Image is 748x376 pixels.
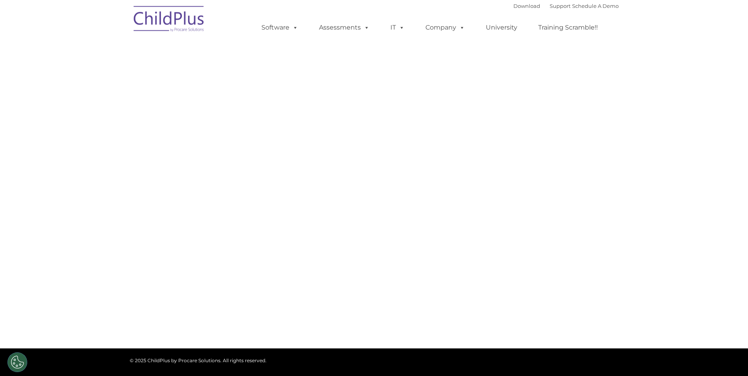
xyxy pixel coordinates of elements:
[311,20,377,35] a: Assessments
[550,3,571,9] a: Support
[572,3,619,9] a: Schedule A Demo
[130,0,209,40] img: ChildPlus by Procare Solutions
[478,20,525,35] a: University
[418,20,473,35] a: Company
[130,357,267,363] span: © 2025 ChildPlus by Procare Solutions. All rights reserved.
[382,20,412,35] a: IT
[7,352,27,372] button: Cookies Settings
[513,3,619,9] font: |
[513,3,540,9] a: Download
[254,20,306,35] a: Software
[530,20,606,35] a: Training Scramble!!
